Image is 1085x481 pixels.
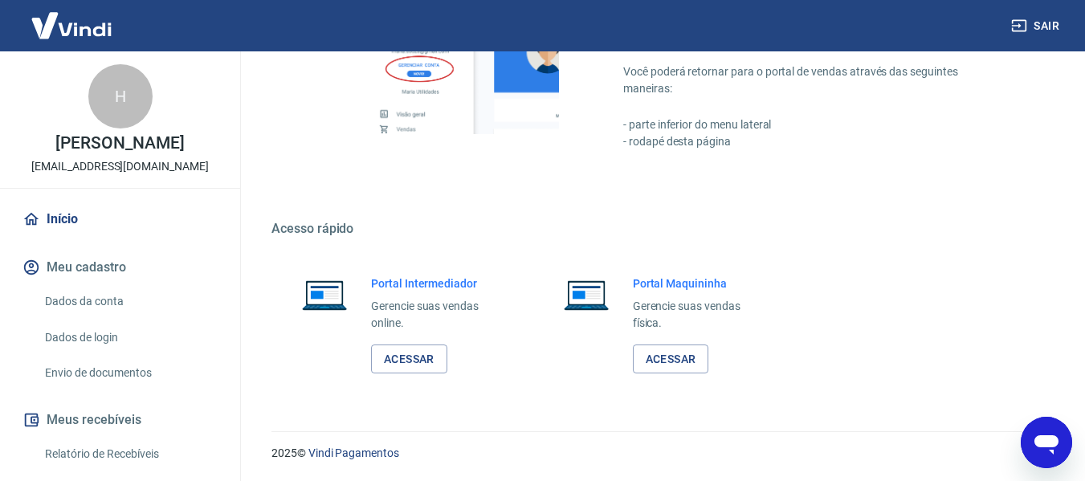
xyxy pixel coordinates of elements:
[623,133,1008,150] p: - rodapé desta página
[633,344,709,374] a: Acessar
[88,64,153,128] div: H
[271,445,1046,462] p: 2025 ©
[623,116,1008,133] p: - parte inferior do menu lateral
[39,321,221,354] a: Dados de login
[308,446,399,459] a: Vindi Pagamentos
[19,202,221,237] a: Início
[39,285,221,318] a: Dados da conta
[19,402,221,438] button: Meus recebíveis
[19,1,124,50] img: Vindi
[271,221,1046,237] h5: Acesso rápido
[633,298,766,332] p: Gerencie suas vendas física.
[371,344,447,374] a: Acessar
[39,438,221,471] a: Relatório de Recebíveis
[1008,11,1066,41] button: Sair
[633,275,766,291] h6: Portal Maquininha
[39,357,221,389] a: Envio de documentos
[1021,417,1072,468] iframe: Botão para abrir a janela de mensagens, conversa em andamento
[55,135,184,152] p: [PERSON_NAME]
[371,275,504,291] h6: Portal Intermediador
[623,63,1008,97] p: Você poderá retornar para o portal de vendas através das seguintes maneiras:
[19,250,221,285] button: Meu cadastro
[291,275,358,314] img: Imagem de um notebook aberto
[371,298,504,332] p: Gerencie suas vendas online.
[31,158,209,175] p: [EMAIL_ADDRESS][DOMAIN_NAME]
[553,275,620,314] img: Imagem de um notebook aberto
